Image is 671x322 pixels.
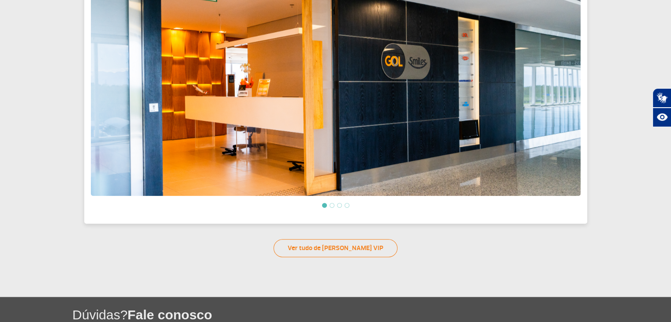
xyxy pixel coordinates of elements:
[274,239,397,257] a: Ver tudo de [PERSON_NAME] VIP
[127,307,212,322] span: Fale conosco
[652,108,671,127] button: Abrir recursos assistivos.
[652,88,671,127] div: Plugin de acessibilidade da Hand Talk.
[652,88,671,108] button: Abrir tradutor de língua de sinais.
